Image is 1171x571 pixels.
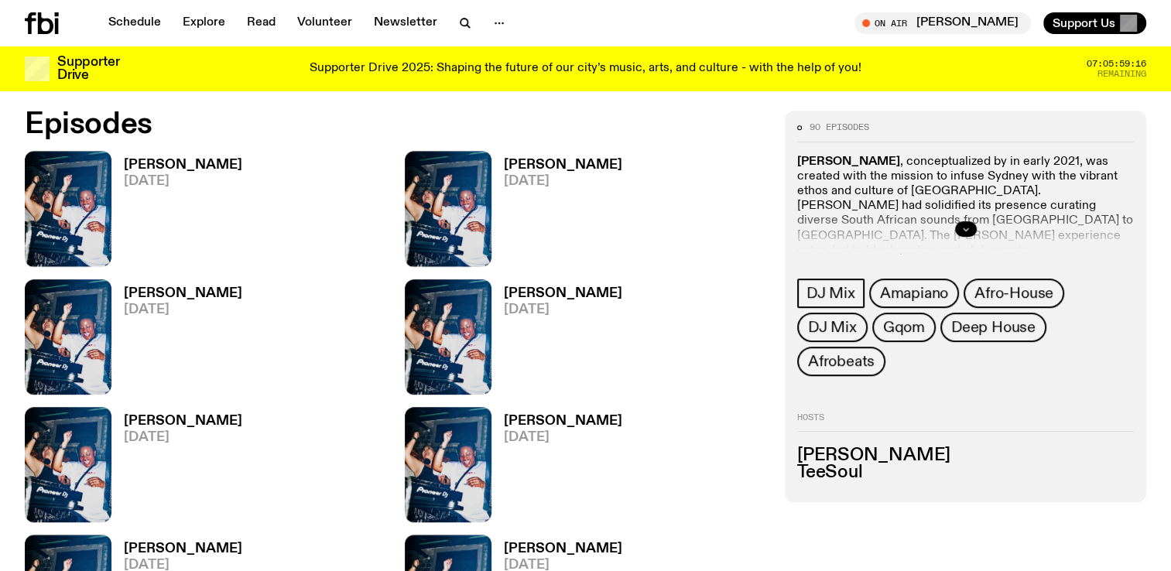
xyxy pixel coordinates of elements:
span: [DATE] [504,303,622,316]
a: Afrobeats [797,347,885,376]
span: [DATE] [504,431,622,444]
span: [DATE] [124,175,242,188]
h3: [PERSON_NAME] [797,447,1134,464]
a: Explore [173,12,235,34]
span: Amapiano [880,285,948,302]
a: [PERSON_NAME][DATE] [111,287,242,395]
a: Amapiano [869,279,959,308]
a: DJ Mix [797,279,865,308]
a: DJ Mix [797,313,868,342]
h3: [PERSON_NAME] [504,542,622,556]
h3: [PERSON_NAME] [504,287,622,300]
h3: [PERSON_NAME] [504,159,622,172]
span: Support Us [1053,16,1115,30]
span: Gqom [883,319,925,336]
a: [PERSON_NAME][DATE] [111,159,242,266]
a: Volunteer [288,12,361,34]
a: Gqom [872,313,936,342]
h3: TeeSoul [797,464,1134,481]
a: [PERSON_NAME][DATE] [491,159,622,266]
button: Support Us [1043,12,1146,34]
h3: [PERSON_NAME] [124,159,242,172]
h3: [PERSON_NAME] [124,415,242,428]
span: Remaining [1097,70,1146,78]
span: Deep House [951,319,1036,336]
h3: Supporter Drive [57,56,119,82]
span: [DATE] [124,431,242,444]
a: [PERSON_NAME][DATE] [491,415,622,522]
button: On Air[PERSON_NAME] [854,12,1031,34]
h2: Episodes [25,111,766,138]
span: [DATE] [504,175,622,188]
a: Newsletter [365,12,447,34]
h3: [PERSON_NAME] [504,415,622,428]
h2: Hosts [797,413,1134,432]
span: 90 episodes [810,123,869,132]
a: Schedule [99,12,170,34]
a: Deep House [940,313,1046,342]
strong: [PERSON_NAME] [797,156,900,168]
a: Afro-House [964,279,1064,308]
span: DJ Mix [808,319,857,336]
span: Afrobeats [808,353,875,370]
a: [PERSON_NAME][DATE] [491,287,622,395]
span: DJ Mix [806,285,855,302]
p: , conceptualized by in early 2021, was created with the mission to infuse Sydney with the vibrant... [797,155,1134,258]
a: Read [238,12,285,34]
span: 07:05:59:16 [1087,60,1146,68]
h3: [PERSON_NAME] [124,542,242,556]
span: [DATE] [124,303,242,316]
span: Afro-House [974,285,1053,302]
a: [PERSON_NAME][DATE] [111,415,242,522]
p: Supporter Drive 2025: Shaping the future of our city’s music, arts, and culture - with the help o... [310,62,861,76]
h3: [PERSON_NAME] [124,287,242,300]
